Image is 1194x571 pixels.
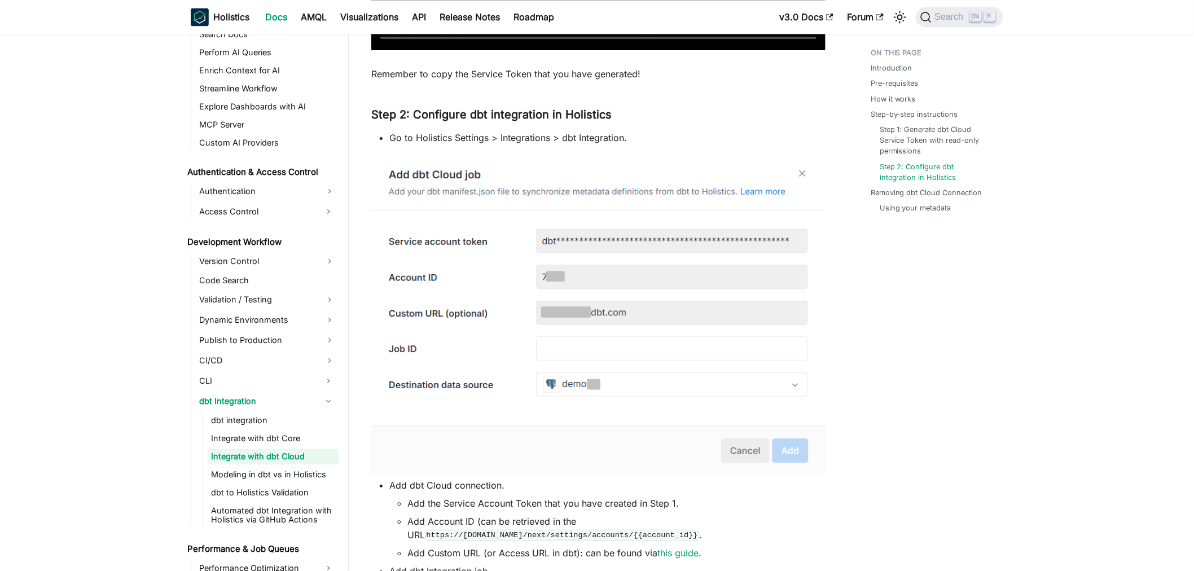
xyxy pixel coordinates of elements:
a: Automated dbt Integration with Holistics via GitHub Actions [208,503,339,528]
a: Removing dbt Cloud Connection [871,187,982,198]
a: CI/CD [196,352,339,370]
a: How it works [871,94,916,104]
a: Search Docs [196,27,339,42]
li: Add Account ID (can be retrieved in the URL . [407,515,826,542]
a: Validation / Testing [196,291,339,309]
a: Forum [840,8,890,26]
a: Access Control [196,203,318,221]
a: Pre-requisites [871,78,919,89]
a: Step 2: Configure dbt integration in Holistics [880,161,992,183]
a: Integrate with dbt Cloud [208,449,339,464]
li: Add Custom URL (or Access URL in dbt): can be found via . [407,546,826,560]
li: Add dbt Cloud connection. [389,478,826,560]
a: Using your metadata [880,203,951,213]
a: Visualizations [333,8,405,26]
a: Perform AI Queries [196,45,339,60]
a: AMQL [294,8,333,26]
a: Dynamic Environments [196,311,339,329]
a: Modeling in dbt vs in Holistics [208,467,339,482]
a: Roadmap [507,8,561,26]
a: Step-by-step instructions [871,109,958,120]
button: Search (Ctrl+K) [916,7,1003,27]
a: Docs [258,8,294,26]
a: Integrate with dbt Core [208,431,339,446]
p: Remember to copy the Service Token that you have generated! [371,67,826,81]
b: Holistics [213,10,249,24]
a: Step 1: Generate dbt Cloud Service Token with read-only permissions [880,124,992,157]
a: dbt Integration [196,392,318,410]
code: https://[DOMAIN_NAME]/next/settings/accounts/{{account_id}} [425,530,700,541]
button: Collapse sidebar category 'dbt Integration' [318,392,339,410]
a: API [405,8,433,26]
a: Custom AI Providers [196,135,339,151]
a: dbt to Holistics Validation [208,485,339,500]
span: Search [932,12,971,22]
a: Development Workflow [184,234,339,250]
a: Explore Dashboards with AI [196,99,339,115]
a: Publish to Production [196,331,339,349]
a: Code Search [196,273,339,288]
a: Version Control [196,252,339,270]
a: Performance & Job Queues [184,541,339,557]
nav: Docs sidebar [179,34,349,571]
h3: Step 2: Configure dbt integration in Holistics [371,108,826,122]
a: Authentication [196,182,339,200]
a: Streamline Workflow [196,81,339,96]
a: v3.0 Docs [772,8,840,26]
a: Enrich Context for AI [196,63,339,78]
a: HolisticsHolistics [191,8,249,26]
li: Add the Service Account Token that you have created in Step 1. [407,497,826,510]
button: Expand sidebar category 'CLI' [318,372,339,390]
a: dbt integration [208,412,339,428]
li: Go to Holistics Settings > Integrations > dbt Integration. [389,131,826,144]
kbd: K [984,11,995,21]
a: Introduction [871,63,912,73]
a: MCP Server [196,117,339,133]
a: Authentication & Access Control [184,164,339,180]
a: CLI [196,372,318,390]
a: Release Notes [433,8,507,26]
img: Holistics [191,8,209,26]
button: Expand sidebar category 'Access Control' [318,203,339,221]
a: this guide [657,547,699,559]
button: Switch between dark and light mode (currently light mode) [891,8,909,26]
